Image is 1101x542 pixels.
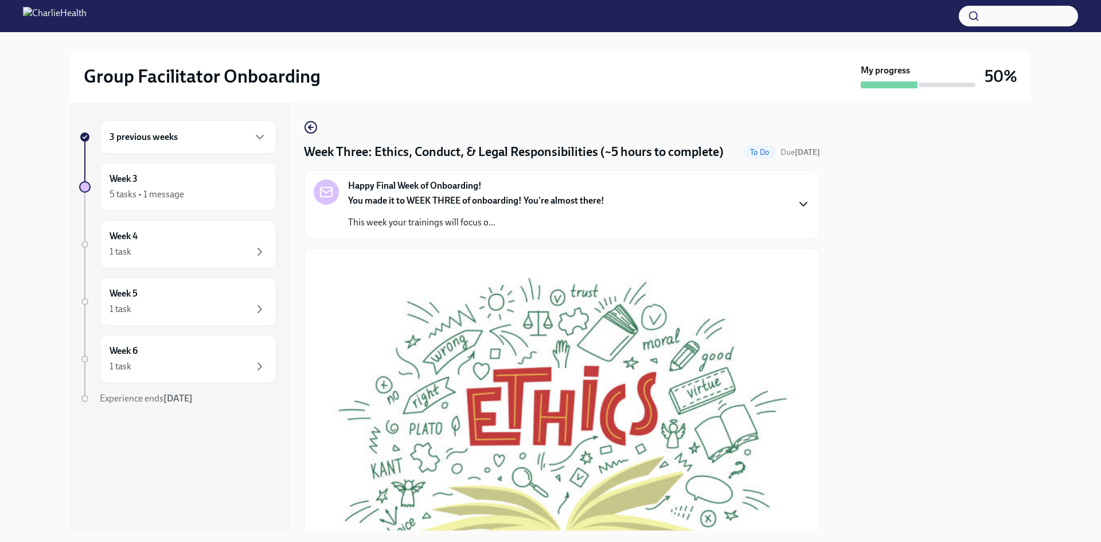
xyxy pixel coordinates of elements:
div: 1 task [110,360,131,373]
h3: 50% [985,66,1017,87]
p: This week your trainings will focus o... [348,216,604,229]
h6: Week 5 [110,287,138,300]
h6: 3 previous weeks [110,131,178,143]
h6: Week 4 [110,230,138,243]
div: 5 tasks • 1 message [110,188,184,201]
a: Week 51 task [79,278,276,326]
strong: My progress [861,64,910,77]
h6: Week 6 [110,345,138,357]
img: CharlieHealth [23,7,87,25]
div: 1 task [110,303,131,315]
span: Experience ends [100,393,193,404]
div: 3 previous weeks [100,120,276,154]
span: September 23rd, 2025 10:00 [780,147,820,158]
a: Week 61 task [79,335,276,383]
span: Due [780,147,820,157]
a: Week 41 task [79,220,276,268]
h2: Group Facilitator Onboarding [84,65,321,88]
h6: Week 3 [110,173,138,185]
h4: Week Three: Ethics, Conduct, & Legal Responsibilities (~5 hours to complete) [304,143,724,161]
strong: You made it to WEEK THREE of onboarding! You're almost there! [348,195,604,206]
strong: [DATE] [163,393,193,404]
span: To Do [743,148,776,157]
div: 1 task [110,245,131,258]
strong: [DATE] [795,147,820,157]
strong: Happy Final Week of Onboarding! [348,180,482,192]
a: Week 35 tasks • 1 message [79,163,276,211]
